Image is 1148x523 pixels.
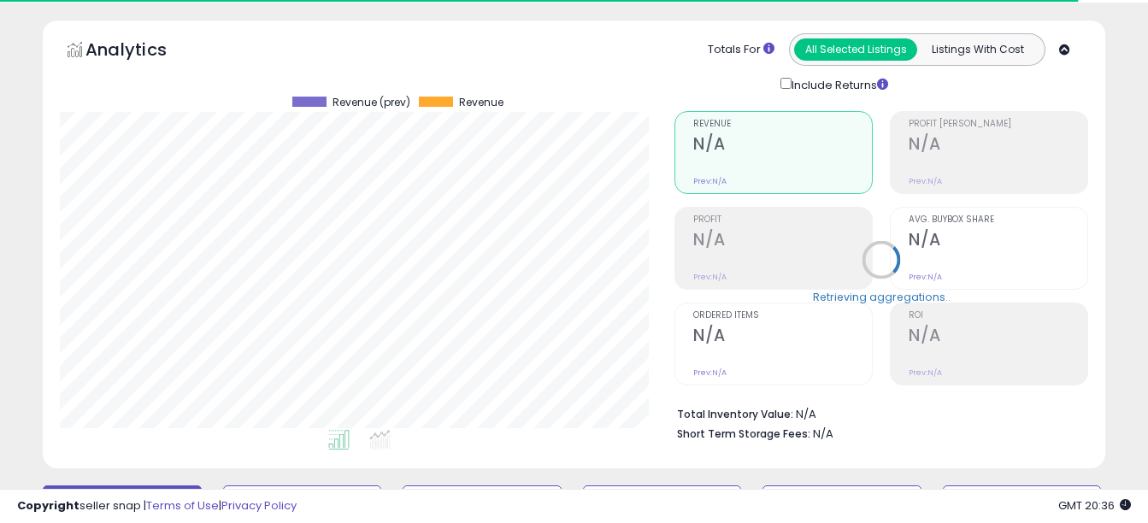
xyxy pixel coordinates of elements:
[333,97,410,109] span: Revenue (prev)
[85,38,200,66] h5: Analytics
[943,485,1102,520] button: Listings without Cost
[43,485,202,520] button: Default
[916,38,1039,61] button: Listings With Cost
[17,497,79,514] strong: Copyright
[146,497,219,514] a: Terms of Use
[221,497,297,514] a: Privacy Policy
[768,74,909,94] div: Include Returns
[403,485,562,520] button: Repricing Off
[17,498,297,514] div: seller snap | |
[813,289,951,304] div: Retrieving aggregations..
[762,485,921,520] button: Non Competitive
[583,485,742,520] button: Listings without Min/Max
[1058,497,1131,514] span: 2025-10-8 20:36 GMT
[223,485,382,520] button: Repricing On
[708,42,774,58] div: Totals For
[459,97,503,109] span: Revenue
[794,38,917,61] button: All Selected Listings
